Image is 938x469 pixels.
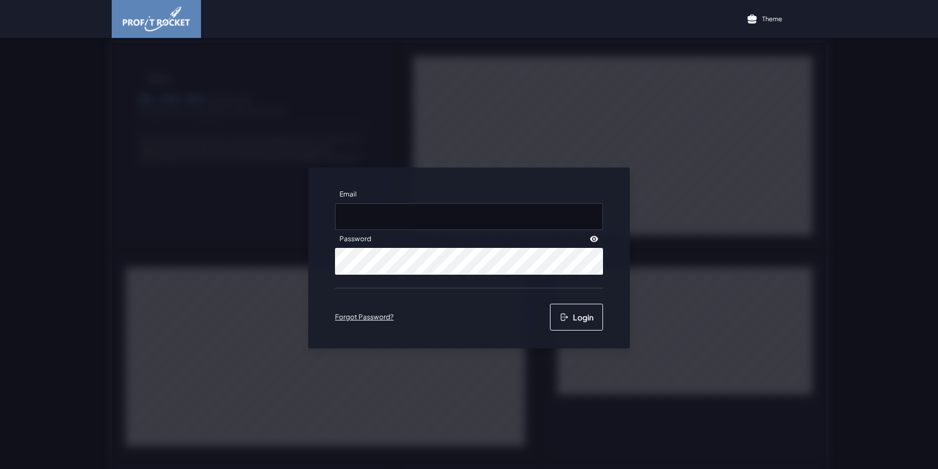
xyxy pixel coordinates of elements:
label: Password [335,230,376,248]
p: Theme [762,15,782,23]
label: Email [335,185,361,203]
button: Login [550,304,603,331]
a: Forgot Password? [335,313,394,322]
img: image [123,7,190,31]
